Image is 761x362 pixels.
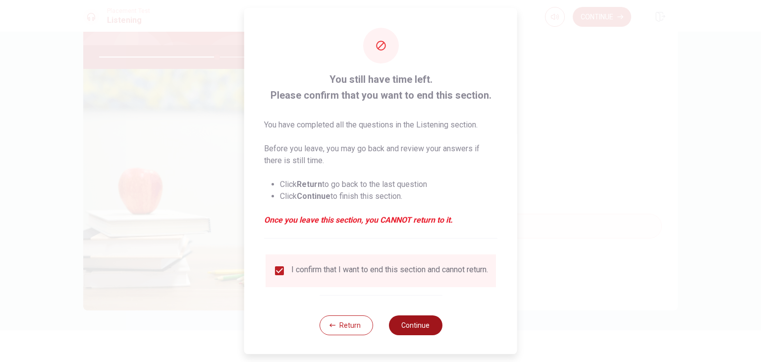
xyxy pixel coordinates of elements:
button: Return [319,315,373,335]
div: I confirm that I want to end this section and cannot return. [291,265,488,277]
strong: Continue [297,191,330,201]
p: Before you leave, you may go back and review your answers if there is still time. [264,143,497,167]
p: You have completed all the questions in the Listening section. [264,119,497,131]
em: Once you leave this section, you CANNOT return to it. [264,214,497,226]
button: Continue [388,315,442,335]
li: Click to go back to the last question [280,179,497,190]
strong: Return [297,180,322,189]
span: You still have time left. Please confirm that you want to end this section. [264,71,497,103]
li: Click to finish this section. [280,190,497,202]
